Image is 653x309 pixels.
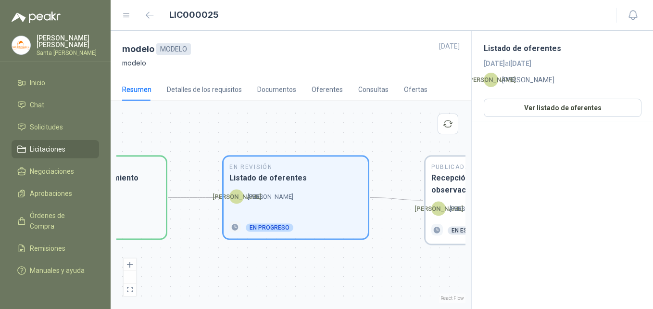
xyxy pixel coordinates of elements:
div: Detalles de los requisitos [167,84,242,95]
p: [PERSON_NAME] [450,204,495,214]
p: [PERSON_NAME] [248,192,293,202]
b: [DATE] [510,60,531,67]
img: Logo peakr [12,12,61,23]
div: MODELO [156,43,191,55]
span: Licitaciones [30,144,65,154]
button: zoom in [124,258,136,271]
h2: En Revisión [229,163,362,172]
div: Documentos [257,84,296,95]
span: Negociaciones [30,166,74,177]
b: [DATE] [484,60,505,67]
a: Aprobaciones [12,184,99,203]
a: Licitaciones [12,140,99,158]
h2: Listado de oferentes [484,42,561,54]
h3: modelo [122,42,154,56]
p: [PERSON_NAME] [502,75,554,85]
span: Inicio [30,77,45,88]
a: Solicitudes [12,118,99,136]
div: Oferentes [312,84,343,95]
p: [DATE] [439,42,460,50]
button: zoom out [124,271,136,283]
h2: Publicada [431,163,564,172]
p: [PERSON_NAME] [213,192,261,202]
div: En RevisiónListado de oferentes[PERSON_NAME][PERSON_NAME]En progreso [224,157,368,239]
span: al [484,58,641,69]
a: Manuales y ayuda [12,261,99,280]
span: Chat [30,100,44,110]
div: En progreso [246,224,293,232]
h3: Listado de oferentes [229,172,362,184]
span: Solicitudes [30,122,63,132]
span: Órdenes de Compra [30,210,90,232]
span: Manuales y ayuda [30,265,85,276]
p: modelo [122,59,460,67]
div: Ofertas [404,84,427,95]
button: Ver listado de oferentes [484,99,641,117]
div: En espera [448,227,487,235]
a: Remisiones [12,239,99,257]
h3: Recepción de consultas y observaciones [431,172,564,196]
span: Aprobaciones [30,188,72,199]
span: Remisiones [30,243,65,254]
div: En RevisiónDescripción del requerimiento [22,157,166,239]
div: React Flow controls [124,258,136,296]
a: Chat [12,96,99,114]
h1: LIC000025 [169,8,219,22]
p: [PERSON_NAME] [467,75,515,85]
button: fit view [124,283,136,296]
a: Inicio [12,74,99,92]
p: [PERSON_NAME] [PERSON_NAME] [37,35,99,48]
p: [PERSON_NAME] [414,204,463,214]
a: Negociaciones [12,162,99,180]
a: Órdenes de Compra [12,206,99,235]
div: Resumen [122,84,151,95]
img: Company Logo [12,36,30,54]
div: PublicadaRecepción de consultas y observaciones[PERSON_NAME][PERSON_NAME]En espera [426,157,570,244]
g: Edge from d98c4a91-8289-4afd-9143-b3760118b80f to af0ded41-4869-4097-8ed6-b3760118b80f [370,198,423,201]
a: React Flow attribution [440,296,464,301]
p: Santa [PERSON_NAME] [37,50,99,56]
div: Consultas [358,84,389,95]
